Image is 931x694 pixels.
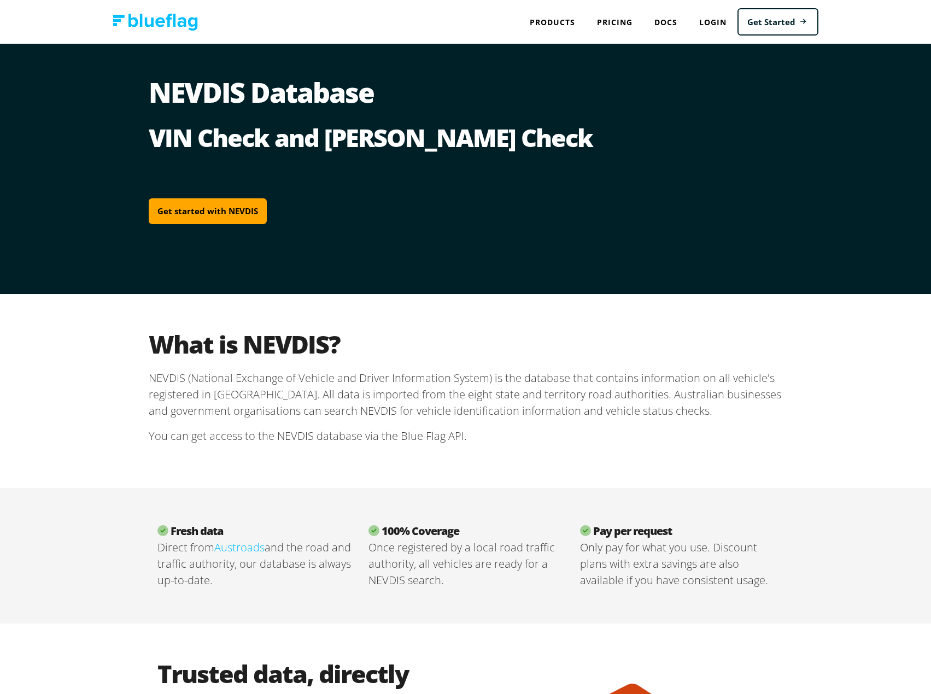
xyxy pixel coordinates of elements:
[368,539,563,589] p: Once registered by a local road traffic authority, all vehicles are ready for a NEVDIS search.
[368,523,563,539] h3: 100% Coverage
[149,198,267,224] a: Get started with NEVDIS
[149,419,783,453] p: You can get access to the NEVDIS database via the Blue Flag API.
[149,122,783,152] h2: VIN Check and [PERSON_NAME] Check
[149,79,783,122] h1: NEVDIS Database
[149,370,783,419] p: NEVDIS (National Exchange of Vehicle and Driver Information System) is the database that contains...
[580,523,774,539] h3: Pay per request
[643,11,688,33] a: Docs
[737,8,818,36] a: Get Started
[580,539,774,589] p: Only pay for what you use. Discount plans with extra savings are also available if you have consi...
[149,329,783,359] h2: What is NEVDIS?
[688,11,737,33] a: Login to Blue Flag application
[214,540,265,555] a: Austroads
[586,11,643,33] a: Pricing
[519,11,586,33] div: Products
[157,523,352,539] h3: Fresh data
[157,539,352,589] p: Direct from and the road and traffic authority, our database is always up-to-date.
[113,14,198,31] img: Blue Flag logo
